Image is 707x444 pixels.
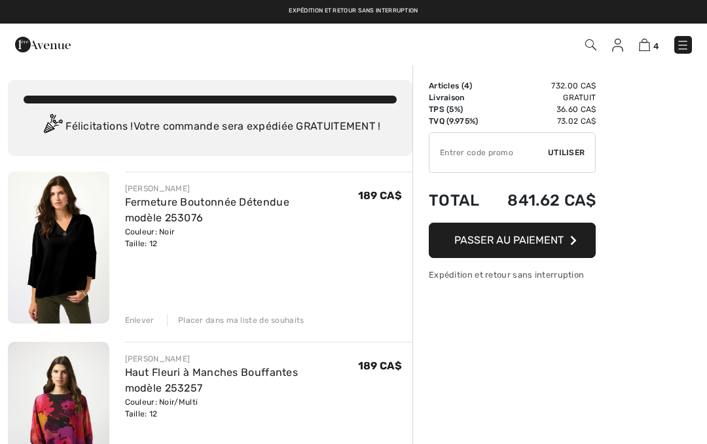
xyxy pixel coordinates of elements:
[125,353,358,365] div: [PERSON_NAME]
[429,103,490,115] td: TPS (5%)
[24,114,397,140] div: Félicitations ! Votre commande sera expédiée GRATUITEMENT !
[125,183,358,194] div: [PERSON_NAME]
[358,189,402,202] span: 189 CA$
[490,115,596,127] td: 73.02 CA$
[429,178,490,223] td: Total
[125,226,358,250] div: Couleur: Noir Taille: 12
[429,80,490,92] td: Articles ( )
[429,133,548,172] input: Code promo
[548,147,585,158] span: Utiliser
[429,115,490,127] td: TVQ (9.975%)
[15,37,71,50] a: 1ère Avenue
[39,114,65,140] img: Congratulation2.svg
[612,39,623,52] img: Mes infos
[585,39,596,50] img: Recherche
[639,37,659,52] a: 4
[429,92,490,103] td: Livraison
[429,268,596,281] div: Expédition et retour sans interruption
[167,314,304,326] div: Placer dans ma liste de souhaits
[125,196,289,224] a: Fermeture Boutonnée Détendue modèle 253076
[653,41,659,51] span: 4
[429,223,596,258] button: Passer au paiement
[490,92,596,103] td: Gratuit
[639,39,650,51] img: Panier d'achat
[125,314,154,326] div: Enlever
[358,360,402,372] span: 189 CA$
[15,31,71,58] img: 1ère Avenue
[490,103,596,115] td: 36.60 CA$
[490,80,596,92] td: 732.00 CA$
[464,81,469,90] span: 4
[676,39,689,52] img: Menu
[490,178,596,223] td: 841.62 CA$
[125,396,358,420] div: Couleur: Noir/Multi Taille: 12
[8,172,109,324] img: Fermeture Boutonnée Détendue modèle 253076
[454,234,564,246] span: Passer au paiement
[125,366,299,394] a: Haut Fleuri à Manches Bouffantes modèle 253257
